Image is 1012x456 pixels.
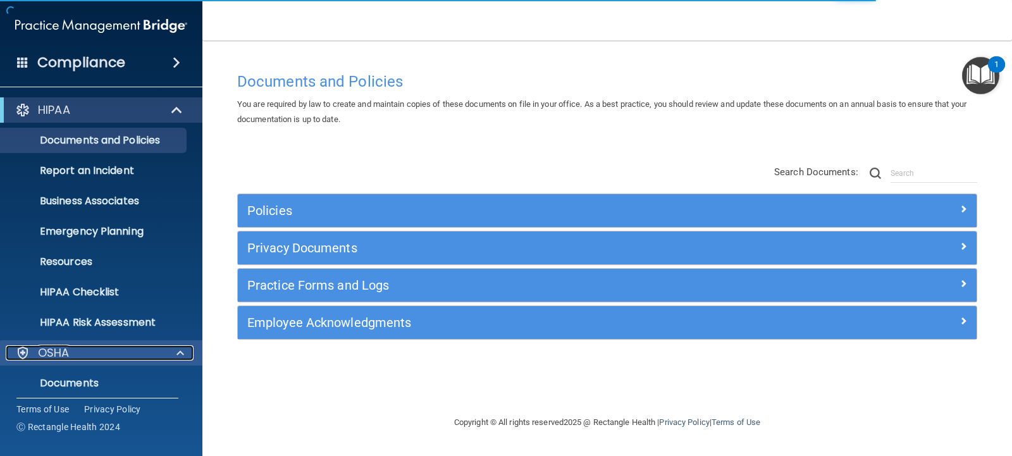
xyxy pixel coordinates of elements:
[8,225,181,238] p: Emergency Planning
[8,164,181,177] p: Report an Incident
[15,345,184,360] a: OSHA
[15,13,187,39] img: PMB logo
[237,73,977,90] h4: Documents and Policies
[15,102,183,118] a: HIPAA
[247,241,782,255] h5: Privacy Documents
[247,200,967,221] a: Policies
[8,286,181,299] p: HIPAA Checklist
[16,421,120,433] span: Ⓒ Rectangle Health 2024
[8,195,181,207] p: Business Associates
[247,275,967,295] a: Practice Forms and Logs
[774,166,858,178] span: Search Documents:
[994,65,999,81] div: 1
[38,345,70,360] p: OSHA
[247,238,967,258] a: Privacy Documents
[659,417,709,427] a: Privacy Policy
[376,402,838,443] div: Copyright © All rights reserved 2025 @ Rectangle Health | |
[712,417,760,427] a: Terms of Use
[247,316,782,330] h5: Employee Acknowledgments
[870,168,881,179] img: ic-search.3b580494.png
[247,278,782,292] h5: Practice Forms and Logs
[84,403,141,416] a: Privacy Policy
[237,99,966,124] span: You are required by law to create and maintain copies of these documents on file in your office. ...
[962,57,999,94] button: Open Resource Center, 1 new notification
[8,316,181,329] p: HIPAA Risk Assessment
[16,403,69,416] a: Terms of Use
[38,102,70,118] p: HIPAA
[8,256,181,268] p: Resources
[247,204,782,218] h5: Policies
[247,312,967,333] a: Employee Acknowledgments
[8,377,181,390] p: Documents
[37,54,125,71] h4: Compliance
[891,164,977,183] input: Search
[8,134,181,147] p: Documents and Policies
